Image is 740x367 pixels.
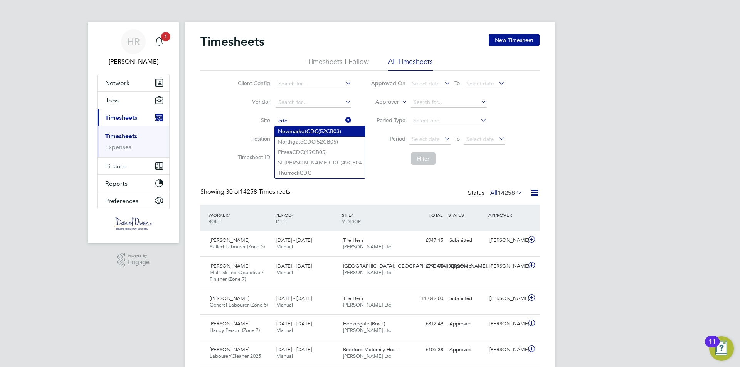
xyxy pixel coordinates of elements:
[343,243,392,250] span: [PERSON_NAME] Ltd
[371,80,405,87] label: Approved On
[210,243,265,250] span: Skilled Labourer (Zone 5)
[303,139,315,145] b: CDC
[486,260,526,273] div: [PERSON_NAME]
[161,32,170,41] span: 1
[490,189,523,197] label: All
[276,320,312,327] span: [DATE] - [DATE]
[210,320,249,327] span: [PERSON_NAME]
[210,353,261,359] span: Labourer/Cleaner 2025
[306,128,318,135] b: CDC
[276,243,293,250] span: Manual
[275,218,286,224] span: TYPE
[98,92,169,109] button: Jobs
[105,97,119,104] span: Jobs
[117,253,150,267] a: Powered byEngage
[228,212,230,218] span: /
[276,269,293,276] span: Manual
[406,318,446,330] div: £812.49
[446,234,486,247] div: Submitted
[98,126,169,157] div: Timesheets
[98,175,169,192] button: Reports
[489,34,540,46] button: New Timesheet
[406,260,446,273] div: £990.00
[343,353,392,359] span: [PERSON_NAME] Ltd
[276,263,312,269] span: [DATE] - [DATE]
[97,29,170,66] a: HR[PERSON_NAME]
[276,327,293,333] span: Manual
[105,180,128,187] span: Reports
[105,197,138,204] span: Preferences
[406,292,446,305] div: £1,042.00
[105,163,127,170] span: Finance
[226,188,290,196] span: 14258 Timesheets
[275,137,365,147] li: Northgate (52CB05)
[210,237,249,243] span: [PERSON_NAME]
[388,57,433,71] li: All Timesheets
[446,208,486,222] div: STATUS
[127,37,140,47] span: HR
[105,143,131,151] a: Expenses
[105,114,137,121] span: Timesheets
[210,263,249,269] span: [PERSON_NAME]
[226,188,240,196] span: 30 of
[273,208,340,228] div: PERIOD
[343,320,385,327] span: Hookergate (Bovis)
[292,149,304,156] b: CDC
[343,346,400,353] span: Bradford Maternity Hos…
[446,318,486,330] div: Approved
[210,302,268,308] span: General Labourer (Zone 5)
[276,302,293,308] span: Manual
[275,158,365,168] li: St [PERSON_NAME] (49CB04
[276,295,312,302] span: [DATE] - [DATE]
[343,237,363,243] span: The Hem
[486,318,526,330] div: [PERSON_NAME]
[411,152,436,165] button: Filter
[210,269,264,282] span: Multi Skilled Operative / Finisher (Zone 7)
[343,295,363,302] span: The Hem
[235,117,270,124] label: Site
[275,126,365,137] li: Newmarket (52CB03)
[210,295,249,302] span: [PERSON_NAME]
[98,74,169,91] button: Network
[308,57,369,71] li: Timesheets I Follow
[235,80,270,87] label: Client Config
[128,259,150,266] span: Engage
[276,97,351,108] input: Search for...
[351,212,353,218] span: /
[709,342,716,352] div: 11
[275,168,365,178] li: Thurrock
[97,217,170,230] a: Go to home page
[235,98,270,105] label: Vendor
[343,263,492,269] span: [GEOGRAPHIC_DATA], [GEOGRAPHIC_DATA][PERSON_NAME]…
[97,57,170,66] span: Henry Robinson
[88,22,179,243] nav: Main navigation
[406,234,446,247] div: £947.15
[466,136,494,142] span: Select date
[276,237,312,243] span: [DATE] - [DATE]
[276,353,293,359] span: Manual
[210,327,260,333] span: Handy Person (Zone 7)
[276,79,351,89] input: Search for...
[114,217,153,230] img: danielowen-logo-retina.png
[105,132,137,140] a: Timesheets
[371,117,405,124] label: Period Type
[486,208,526,222] div: APPROVER
[275,147,365,158] li: Pitsea (49CB05)
[98,158,169,174] button: Finance
[200,34,264,49] h2: Timesheets
[446,344,486,356] div: Approved
[200,188,292,196] div: Showing
[371,135,405,142] label: Period
[411,116,487,126] input: Select one
[406,344,446,356] div: £105.38
[466,80,494,87] span: Select date
[468,188,524,199] div: Status
[452,134,462,144] span: To
[292,212,293,218] span: /
[498,189,515,197] span: 14258
[329,159,341,166] b: CDC
[207,208,273,228] div: WORKER
[235,135,270,142] label: Position
[98,192,169,209] button: Preferences
[151,29,167,54] a: 1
